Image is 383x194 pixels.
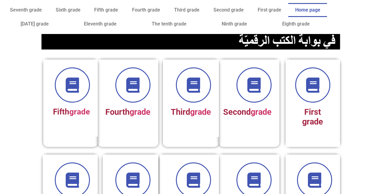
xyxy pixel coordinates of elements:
a: Fourth grade [125,3,167,17]
font: Fourth grade [132,7,160,13]
a: Seventh grade [3,3,49,17]
a: grade [69,107,90,116]
a: Second grade [206,3,251,17]
a: Sixth grade [49,3,87,17]
a: grade [130,107,150,117]
font: Second [223,107,251,117]
font: Seventh grade [10,7,42,13]
font: Third [171,107,190,117]
a: [DATE] grade [3,17,66,31]
font: The tenth grade [152,21,187,27]
font: Sixth grade [56,7,81,13]
font: Fifth grade [94,7,118,13]
a: Third grade [167,3,206,17]
font: First grade [302,107,323,127]
font: [DATE] grade [21,21,49,27]
font: Ninth grade [222,21,247,27]
a: Ninth grade [204,17,265,31]
font: Fourth [105,107,130,117]
a: Eleventh grade [66,17,134,31]
a: The tenth grade [134,17,204,31]
font: Home page [295,7,320,13]
font: Eleventh grade [84,21,117,27]
a: grade [251,107,272,117]
a: grade [190,107,211,117]
font: Fifth [53,107,69,116]
a: Eighth grade [265,17,327,31]
font: Eighth grade [282,21,310,27]
a: Fifth grade [87,3,125,17]
font: Third grade [174,7,200,13]
font: Second grade [213,7,244,13]
a: First grade [251,3,288,17]
font: First grade [258,7,281,13]
a: Home page [288,3,327,17]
